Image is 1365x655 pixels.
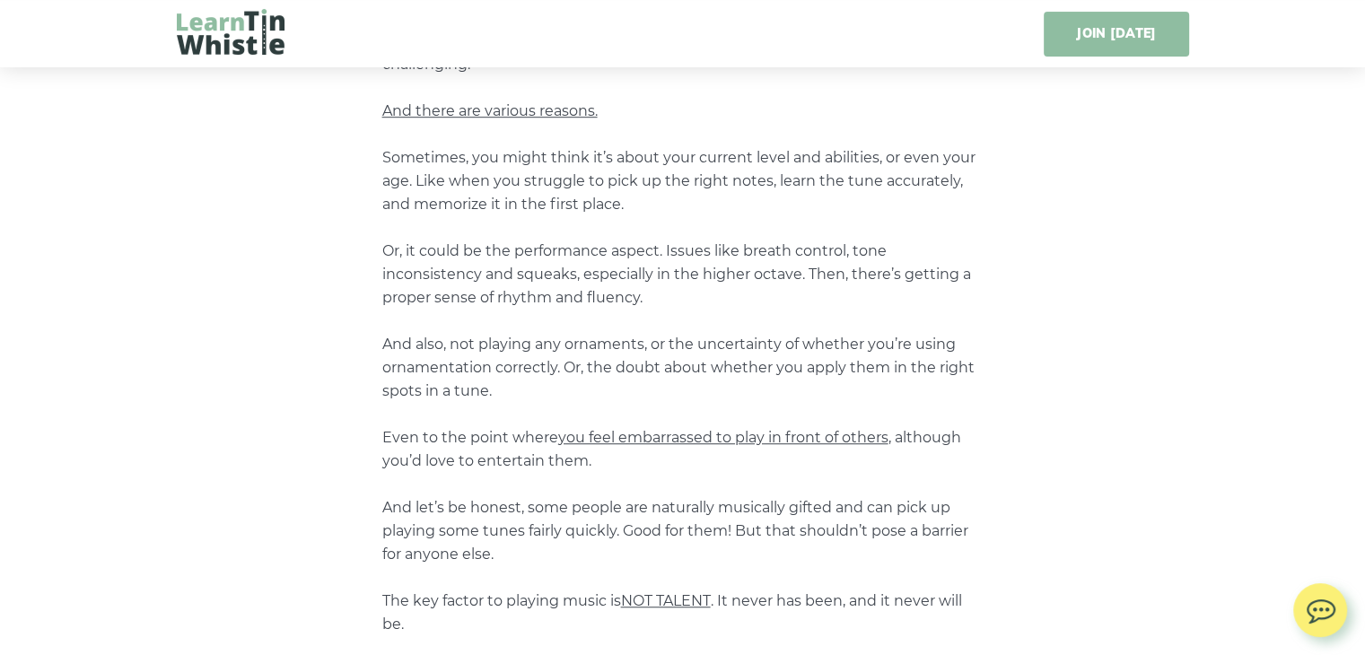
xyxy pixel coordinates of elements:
span: NOT TALENT [621,592,711,609]
img: LearnTinWhistle.com [177,9,284,55]
span: And there are various reasons. [382,102,598,119]
a: JOIN [DATE] [1044,12,1188,57]
img: chat.svg [1293,583,1347,629]
span: you feel embarrassed to play in front of others [558,429,888,446]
